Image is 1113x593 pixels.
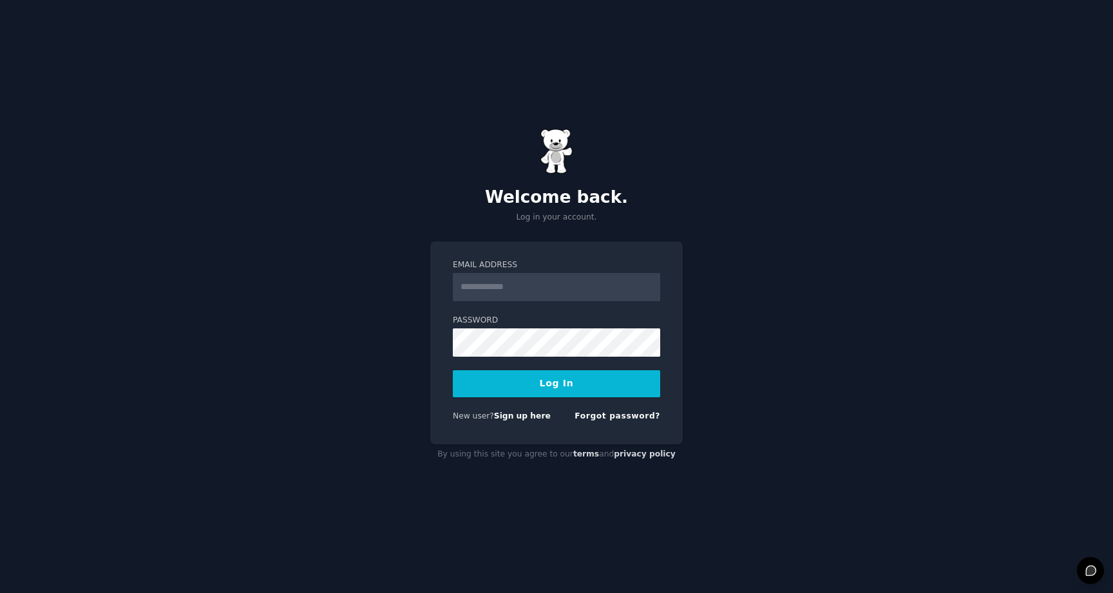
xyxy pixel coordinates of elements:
a: Forgot password? [575,411,660,420]
label: Email Address [453,259,660,271]
a: terms [573,449,599,458]
img: Gummy Bear [540,129,573,174]
label: Password [453,315,660,326]
div: By using this site you agree to our and [430,444,683,465]
h2: Welcome back. [430,187,683,208]
button: Log In [453,370,660,397]
a: Sign up here [494,411,551,420]
a: privacy policy [614,449,676,458]
span: New user? [453,411,494,420]
p: Log in your account. [430,212,683,223]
